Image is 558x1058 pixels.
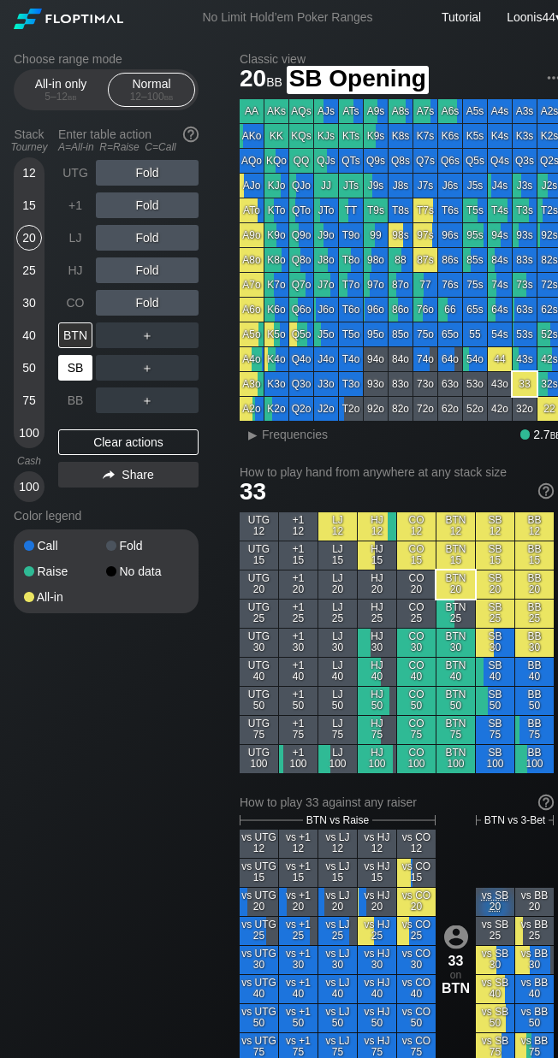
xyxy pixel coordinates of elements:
[463,174,487,198] div: J5s
[279,687,318,715] div: +1 50
[513,372,537,396] div: 33
[442,10,481,24] a: Tutorial
[364,198,388,222] div: T9s
[436,512,475,541] div: BTN 12
[289,273,313,297] div: Q7o
[413,124,437,148] div: K7s
[438,397,462,421] div: 62o
[240,198,264,222] div: ATo
[339,322,363,346] div: T5o
[279,716,318,744] div: +1 75
[318,687,357,715] div: LJ 50
[264,298,288,322] div: K6o
[339,149,363,173] div: QTs
[14,9,123,29] img: Floptimal logo
[339,372,363,396] div: T3o
[289,174,313,198] div: QJo
[318,541,357,570] div: LJ 15
[58,121,199,160] div: Enter table action
[16,192,42,218] div: 15
[513,298,537,322] div: 63s
[488,223,512,247] div: 94s
[112,74,191,106] div: Normal
[358,541,396,570] div: HJ 15
[513,174,537,198] div: J3s
[240,629,278,657] div: UTG 30
[339,298,363,322] div: T6o
[16,387,42,413] div: 75
[16,420,42,446] div: 100
[389,248,413,272] div: 88
[264,248,288,272] div: K8o
[240,273,264,297] div: A7o
[339,223,363,247] div: T9o
[240,124,264,148] div: AKo
[314,149,338,173] div: QJs
[289,347,313,371] div: Q4o
[364,322,388,346] div: 95o
[289,248,313,272] div: Q8o
[14,52,199,66] h2: Choose range mode
[436,629,475,657] div: BTN 30
[488,174,512,198] div: J4s
[364,149,388,173] div: Q9s
[318,629,357,657] div: LJ 30
[318,512,357,541] div: LJ 12
[339,273,363,297] div: T7o
[358,716,396,744] div: HJ 75
[96,257,199,283] div: Fold
[240,478,266,505] span: 33
[397,658,436,686] div: CO 40
[96,322,199,348] div: ＋
[389,99,413,123] div: A8s
[16,290,42,316] div: 30
[264,347,288,371] div: K4o
[58,290,92,316] div: CO
[438,124,462,148] div: K6s
[314,372,338,396] div: J3o
[364,99,388,123] div: A9s
[264,174,288,198] div: KJo
[389,372,413,396] div: 83o
[279,541,318,570] div: +1 15
[389,223,413,247] div: 98s
[515,716,554,744] div: BB 75
[476,570,514,599] div: SB 20
[413,99,437,123] div: A7s
[438,174,462,198] div: J6s
[438,99,462,123] div: A6s
[463,322,487,346] div: 55
[58,160,92,186] div: UTG
[488,322,512,346] div: 54s
[264,273,288,297] div: K7o
[436,687,475,715] div: BTN 50
[103,470,115,480] img: share.864f2f62.svg
[515,512,554,541] div: BB 12
[289,322,313,346] div: Q5o
[438,298,462,322] div: 66
[438,347,462,371] div: 64o
[413,273,437,297] div: 77
[513,347,537,371] div: 43s
[364,124,388,148] div: K9s
[389,322,413,346] div: 85o
[364,347,388,371] div: 94o
[513,322,537,346] div: 53s
[513,273,537,297] div: 73s
[240,600,278,628] div: UTG 25
[289,397,313,421] div: Q2o
[463,124,487,148] div: K5s
[339,248,363,272] div: T8o
[24,565,106,577] div: Raise
[96,160,199,186] div: Fold
[279,600,318,628] div: +1 25
[438,149,462,173] div: Q6s
[25,91,97,103] div: 5 – 12
[444,925,468,949] img: icon-avatar.b40e07d9.svg
[289,223,313,247] div: Q9o
[438,273,462,297] div: 76s
[488,372,512,396] div: 43o
[438,372,462,396] div: 63o
[389,298,413,322] div: 86o
[463,223,487,247] div: 95s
